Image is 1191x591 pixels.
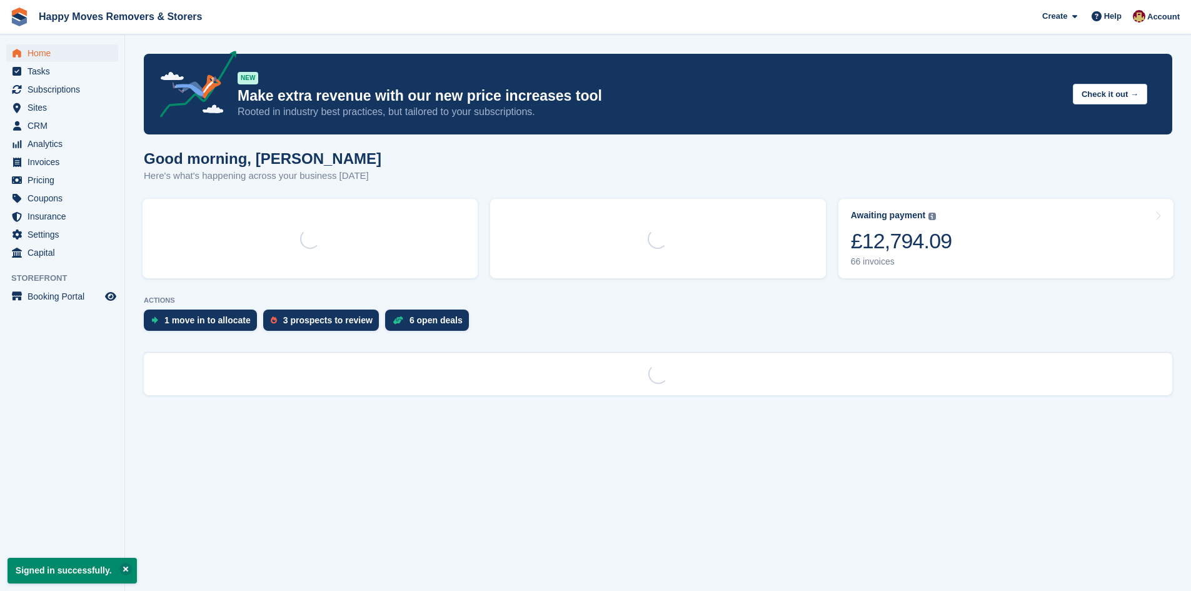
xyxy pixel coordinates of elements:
[1073,84,1147,104] button: Check it out →
[410,315,463,325] div: 6 open deals
[28,135,103,153] span: Analytics
[928,213,936,220] img: icon-info-grey-7440780725fd019a000dd9b08b2336e03edf1995a4989e88bcd33f0948082b44.svg
[6,81,118,98] a: menu
[851,228,952,254] div: £12,794.09
[6,44,118,62] a: menu
[6,117,118,134] a: menu
[144,310,263,337] a: 1 move in to allocate
[271,316,277,324] img: prospect-51fa495bee0391a8d652442698ab0144808aea92771e9ea1ae160a38d050c398.svg
[238,105,1063,119] p: Rooted in industry best practices, but tailored to your subscriptions.
[149,51,237,122] img: price-adjustments-announcement-icon-8257ccfd72463d97f412b2fc003d46551f7dbcb40ab6d574587a9cd5c0d94...
[28,63,103,80] span: Tasks
[1042,10,1067,23] span: Create
[238,87,1063,105] p: Make extra revenue with our new price increases tool
[1133,10,1145,23] img: Steven Fry
[6,189,118,207] a: menu
[28,208,103,225] span: Insurance
[6,99,118,116] a: menu
[28,44,103,62] span: Home
[28,171,103,189] span: Pricing
[28,288,103,305] span: Booking Portal
[144,169,381,183] p: Here's what's happening across your business [DATE]
[393,316,403,325] img: deal-1b604bf984904fb50ccaf53a9ad4b4a5d6e5aea283cecdc64d6e3604feb123c2.svg
[1147,11,1180,23] span: Account
[385,310,475,337] a: 6 open deals
[103,289,118,304] a: Preview store
[28,99,103,116] span: Sites
[11,272,124,285] span: Storefront
[28,226,103,243] span: Settings
[6,226,118,243] a: menu
[10,8,29,26] img: stora-icon-8386f47178a22dfd0bd8f6a31ec36ba5ce8667c1dd55bd0f319d3a0aa187defe.svg
[6,153,118,171] a: menu
[28,244,103,261] span: Capital
[164,315,251,325] div: 1 move in to allocate
[838,199,1173,278] a: Awaiting payment £12,794.09 66 invoices
[283,315,373,325] div: 3 prospects to review
[238,72,258,84] div: NEW
[6,244,118,261] a: menu
[151,316,158,324] img: move_ins_to_allocate_icon-fdf77a2bb77ea45bf5b3d319d69a93e2d87916cf1d5bf7949dd705db3b84f3ca.svg
[263,310,385,337] a: 3 prospects to review
[851,210,926,221] div: Awaiting payment
[28,189,103,207] span: Coupons
[1104,10,1122,23] span: Help
[144,296,1172,305] p: ACTIONS
[6,208,118,225] a: menu
[28,117,103,134] span: CRM
[34,6,207,27] a: Happy Moves Removers & Storers
[28,153,103,171] span: Invoices
[6,171,118,189] a: menu
[6,63,118,80] a: menu
[8,558,137,583] p: Signed in successfully.
[851,256,952,267] div: 66 invoices
[6,135,118,153] a: menu
[6,288,118,305] a: menu
[28,81,103,98] span: Subscriptions
[144,150,381,167] h1: Good morning, [PERSON_NAME]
